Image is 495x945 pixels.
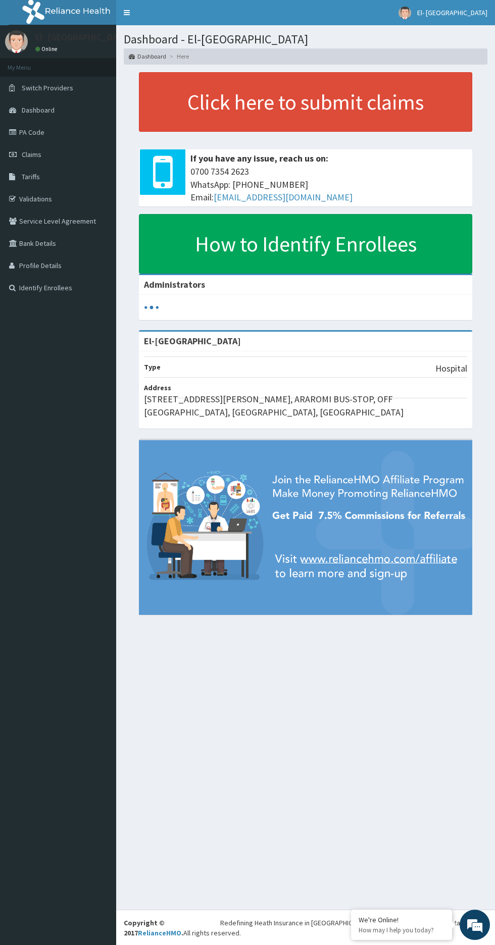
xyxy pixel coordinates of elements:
[359,926,444,934] p: How may I help you today?
[139,214,472,274] a: How to Identify Enrollees
[139,440,472,614] img: provider-team-banner.png
[190,165,467,204] span: 0700 7354 2623 WhatsApp: [PHONE_NUMBER] Email:
[417,8,487,17] span: El- [GEOGRAPHIC_DATA]
[144,279,205,290] b: Administrators
[214,191,353,203] a: [EMAIL_ADDRESS][DOMAIN_NAME]
[144,335,241,347] strong: El-[GEOGRAPHIC_DATA]
[22,106,55,115] span: Dashboard
[359,915,444,924] div: We're Online!
[35,45,60,52] a: Online
[138,928,181,937] a: RelianceHMO
[190,152,328,164] b: If you have any issue, reach us on:
[399,7,411,19] img: User Image
[139,72,472,132] a: Click here to submit claims
[22,172,40,181] span: Tariffs
[5,30,28,53] img: User Image
[22,83,73,92] span: Switch Providers
[144,362,161,372] b: Type
[22,150,41,159] span: Claims
[144,383,171,392] b: Address
[167,52,189,61] li: Here
[220,918,487,928] div: Redefining Heath Insurance in [GEOGRAPHIC_DATA] using Telemedicine and Data Science!
[129,52,166,61] a: Dashboard
[144,300,159,315] svg: audio-loading
[144,393,467,418] p: [STREET_ADDRESS][PERSON_NAME], ARAROMI BUS-STOP, OFF [GEOGRAPHIC_DATA], [GEOGRAPHIC_DATA], [GEOGR...
[124,918,183,937] strong: Copyright © 2017 .
[124,33,487,46] h1: Dashboard - El-[GEOGRAPHIC_DATA]
[35,33,131,42] p: El- [GEOGRAPHIC_DATA]
[435,362,467,375] p: Hospital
